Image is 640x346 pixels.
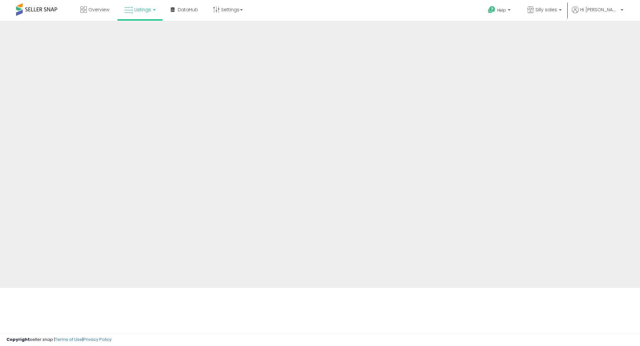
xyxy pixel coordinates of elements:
[572,6,623,21] a: Hi [PERSON_NAME]
[488,6,496,14] i: Get Help
[580,6,619,13] span: Hi [PERSON_NAME]
[134,6,151,13] span: Listings
[497,7,506,13] span: Help
[483,1,517,21] a: Help
[536,6,557,13] span: Silly sales
[88,6,109,13] span: Overview
[178,6,198,13] span: DataHub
